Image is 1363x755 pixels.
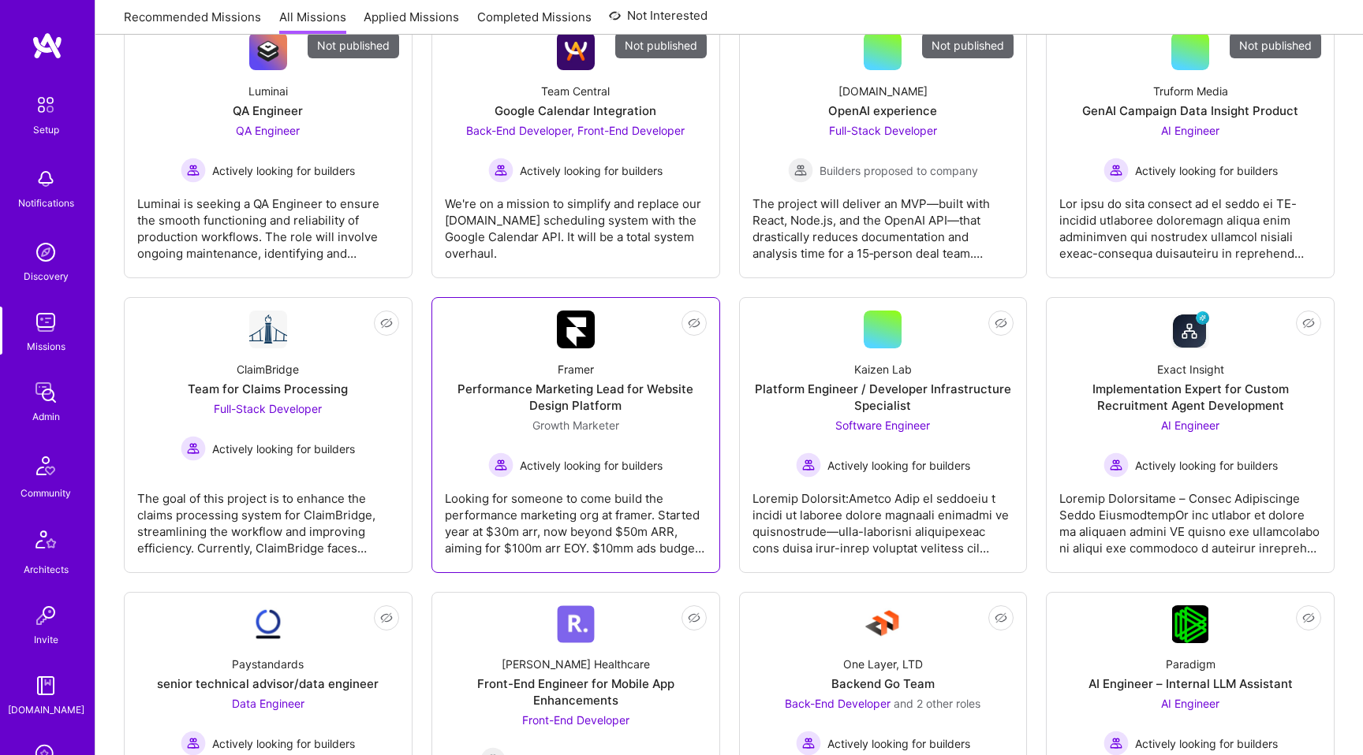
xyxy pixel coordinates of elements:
div: ClaimBridge [237,361,299,377]
img: Company Logo [249,311,287,348]
img: Actively looking for builders [488,158,513,183]
div: Not published [922,32,1014,58]
a: Company LogoFramerPerformance Marketing Lead for Website Design PlatformGrowth Marketer Actively ... [445,311,707,560]
span: Software Engineer [835,418,930,432]
span: Builders proposed to company [820,162,978,179]
div: Backend Go Team [831,675,935,692]
img: teamwork [30,307,62,338]
img: Actively looking for builders [181,436,206,461]
div: The goal of this project is to enhance the claims processing system for ClaimBridge, streamlining... [137,478,399,556]
div: [DOMAIN_NAME] [8,701,84,718]
span: Actively looking for builders [1135,162,1278,179]
div: Setup [33,121,59,138]
span: Actively looking for builders [520,162,663,179]
img: Invite [30,600,62,631]
span: Front-End Developer [522,713,629,727]
img: Company Logo [1171,311,1209,348]
span: Actively looking for builders [520,457,663,474]
img: Actively looking for builders [1103,452,1129,478]
div: We're on a mission to simplify and replace our [DOMAIN_NAME] scheduling system with the Google Ca... [445,183,707,262]
div: AI Engineer – Internal LLM Assistant [1089,675,1293,692]
img: Actively looking for builders [488,452,513,478]
span: QA Engineer [236,124,300,137]
a: Not publishedTruform MediaGenAI Campaign Data Insight ProductAI Engineer Actively looking for bui... [1059,32,1321,265]
i: icon EyeClosed [380,317,393,329]
div: Performance Marketing Lead for Website Design Platform [445,381,707,414]
span: AI Engineer [1161,697,1219,710]
div: Framer [558,361,594,377]
div: Google Calendar Integration [495,102,656,119]
div: Platform Engineer / Developer Infrastructure Specialist [752,381,1014,414]
img: setup [29,88,62,121]
span: Back-End Developer, Front-End Developer [466,124,685,137]
span: and 2 other roles [894,697,980,710]
div: Not published [308,32,399,58]
span: Full-Stack Developer [214,402,322,415]
span: AI Engineer [1161,124,1219,137]
i: icon EyeClosed [688,612,700,624]
div: Exact Insight [1157,361,1224,377]
div: Team Central [541,83,610,99]
div: The project will deliver an MVP—built with React, Node.js, and the OpenAI API—that drastically re... [752,183,1014,262]
div: Paystandards [232,656,304,672]
img: discovery [30,236,62,268]
img: Company Logo [557,32,595,70]
i: icon EyeClosed [995,612,1007,624]
div: senior technical advisor/data engineer [157,675,379,692]
a: Not publishedCompany LogoTeam CentralGoogle Calendar IntegrationBack-End Developer, Front-End Dev... [445,32,707,265]
div: QA Engineer [233,102,303,119]
a: Not published[DOMAIN_NAME]OpenAI experienceFull-Stack Developer Builders proposed to companyBuild... [752,32,1014,265]
div: Architects [24,561,69,578]
div: Not published [1230,32,1321,58]
a: Applied Missions [364,9,459,35]
span: Actively looking for builders [827,457,970,474]
div: [PERSON_NAME] Healthcare [502,656,650,672]
span: Growth Marketer [532,418,619,432]
div: Notifications [18,195,74,211]
img: Community [27,447,65,485]
div: Luminai is seeking a QA Engineer to ensure the smooth functioning and reliability of production w... [137,183,399,262]
div: Loremip Dolorsit:Ametco Adip el seddoeiu t incidi ut laboree dolore magnaali enimadmi ve quisnost... [752,478,1014,556]
span: Back-End Developer [785,697,891,710]
i: icon EyeClosed [380,612,393,624]
img: admin teamwork [30,377,62,408]
a: Company LogoClaimBridgeTeam for Claims ProcessingFull-Stack Developer Actively looking for builde... [137,311,399,560]
div: Community [21,485,71,501]
div: One Layer, LTD [843,656,923,672]
div: Discovery [24,268,69,285]
img: Actively looking for builders [1103,158,1129,183]
div: Looking for someone to come build the performance marketing org at framer. Started year at $30m a... [445,478,707,556]
div: GenAI Campaign Data Insight Product [1082,102,1298,119]
img: logo [32,32,63,60]
img: Company Logo [557,605,595,643]
div: Paradigm [1166,656,1215,672]
a: Kaizen LabPlatform Engineer / Developer Infrastructure SpecialistSoftware Engineer Actively looki... [752,311,1014,560]
span: Actively looking for builders [1135,735,1278,752]
img: Company Logo [1172,605,1209,643]
a: All Missions [279,9,346,35]
img: Company Logo [864,605,902,643]
span: Actively looking for builders [1135,457,1278,474]
span: Actively looking for builders [212,441,355,457]
i: icon EyeClosed [995,317,1007,329]
img: Builders proposed to company [788,158,813,183]
img: Actively looking for builders [181,158,206,183]
div: Invite [34,631,58,648]
div: Not published [615,32,707,58]
i: icon EyeClosed [688,317,700,329]
a: Completed Missions [477,9,592,35]
a: Recommended Missions [124,9,261,35]
img: Company Logo [557,311,595,348]
div: [DOMAIN_NAME] [838,83,928,99]
div: Luminai [248,83,288,99]
a: Company LogoExact InsightImplementation Expert for Custom Recruitment Agent DevelopmentAI Enginee... [1059,311,1321,560]
span: Actively looking for builders [212,735,355,752]
span: Actively looking for builders [827,735,970,752]
div: Admin [32,408,60,425]
img: Architects [27,523,65,561]
div: Lor ipsu do sita consect ad el seddo ei TE-incidid utlaboree doloremagn aliqua enim adminimven qu... [1059,183,1321,262]
img: guide book [30,670,62,701]
i: icon EyeClosed [1302,317,1315,329]
a: Not Interested [609,6,708,35]
span: AI Engineer [1161,418,1219,432]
